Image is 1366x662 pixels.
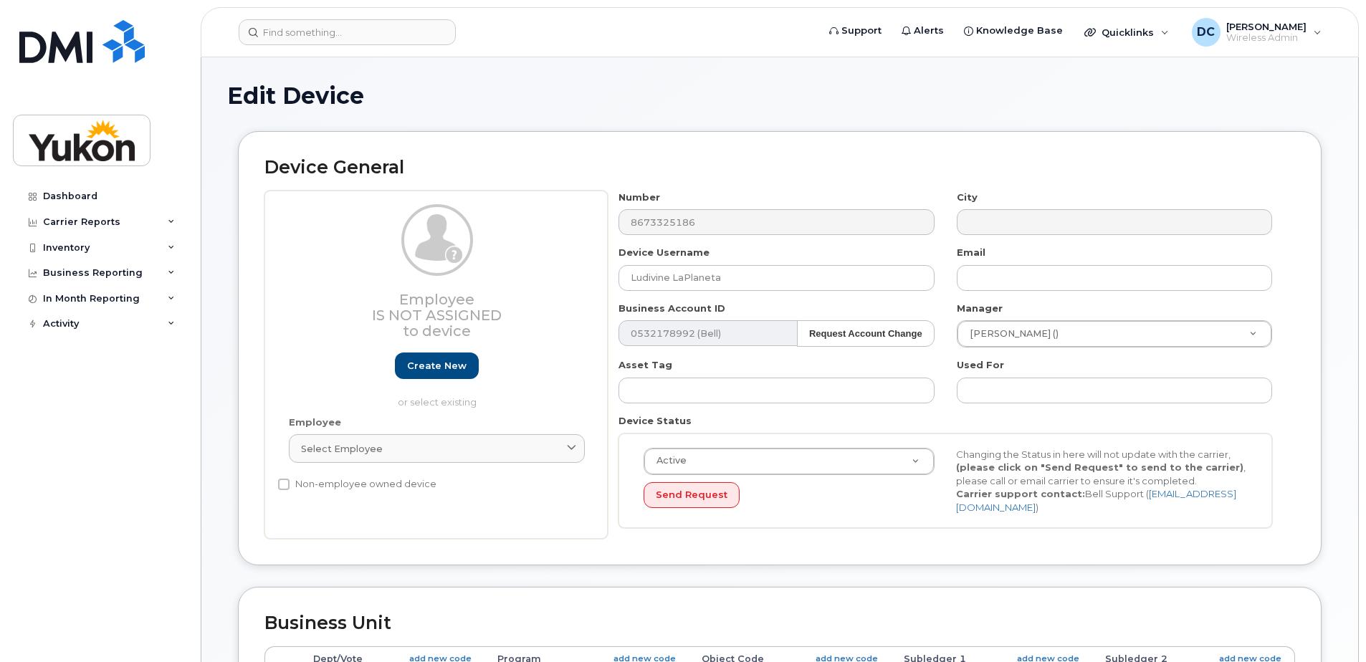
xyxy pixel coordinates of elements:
p: or select existing [289,395,585,409]
label: Manager [957,302,1003,315]
a: Active [644,448,934,474]
span: to device [403,322,471,340]
a: Select employee [289,434,585,463]
label: Device Status [618,414,692,428]
a: [EMAIL_ADDRESS][DOMAIN_NAME] [956,488,1236,513]
a: Create new [395,352,479,379]
label: City [957,191,978,204]
span: [PERSON_NAME] () [961,327,1059,340]
span: Select employee [301,442,383,456]
label: Device Username [618,246,710,259]
label: Business Account ID [618,302,725,315]
strong: Request Account Change [809,328,922,339]
span: Is not assigned [372,307,502,324]
label: Non-employee owned device [278,476,436,493]
div: Changing the Status in here will not update with the carrier, , please call or email carrier to e... [945,448,1258,514]
h2: Business Unit [264,613,1295,633]
label: Employee [289,416,341,429]
h3: Employee [289,292,585,339]
a: [PERSON_NAME] () [957,321,1271,347]
label: Number [618,191,660,204]
h2: Device General [264,158,1295,178]
button: Request Account Change [797,320,935,347]
label: Asset Tag [618,358,672,372]
button: Send Request [644,482,740,509]
label: Used For [957,358,1004,372]
span: Active [648,454,687,467]
label: Email [957,246,985,259]
input: Non-employee owned device [278,479,290,490]
strong: (please click on "Send Request" to send to the carrier) [956,461,1243,473]
strong: Carrier support contact: [956,488,1085,499]
h1: Edit Device [227,83,1332,108]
